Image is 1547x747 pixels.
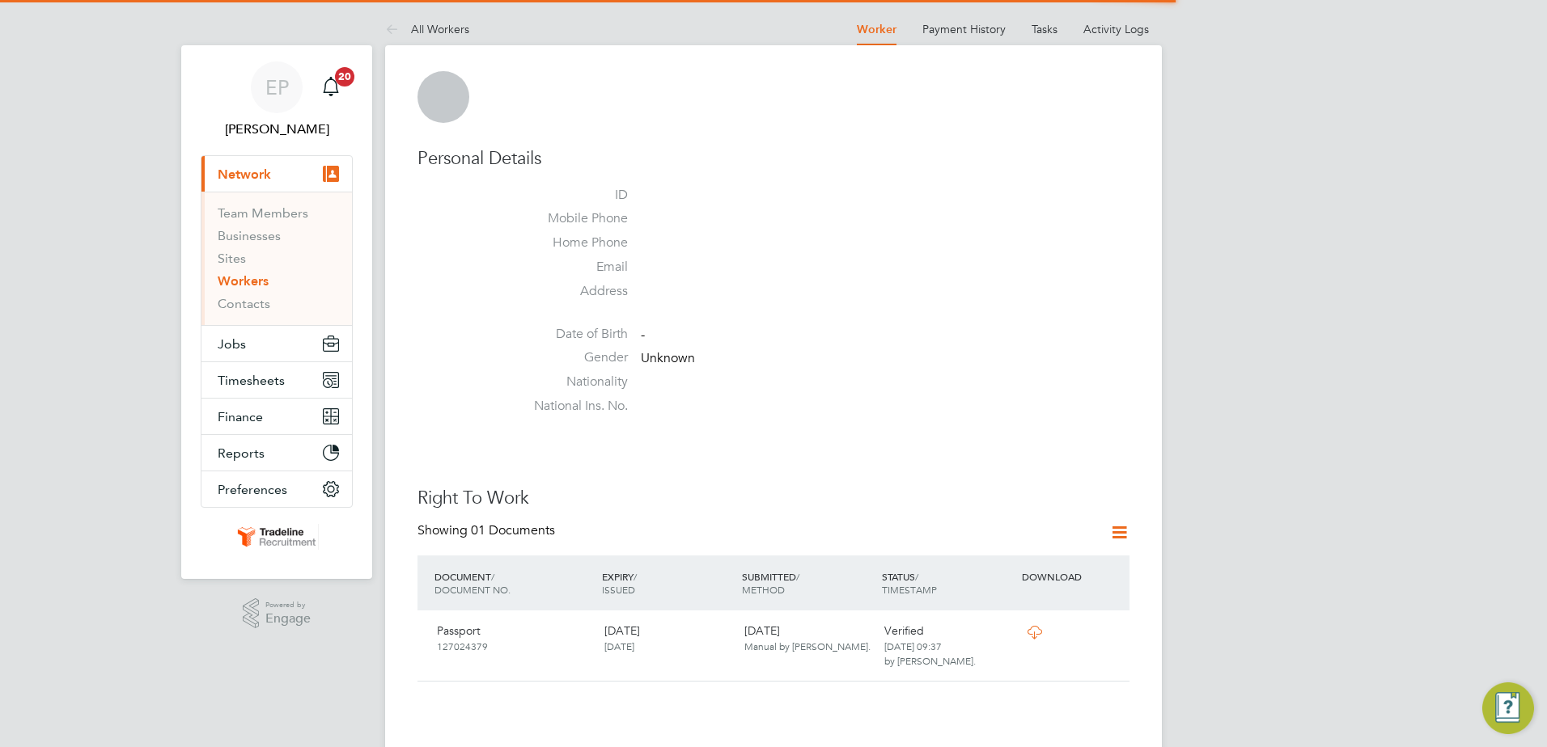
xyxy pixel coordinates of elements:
[201,192,352,325] div: Network
[515,234,628,251] label: Home Phone
[218,336,246,352] span: Jobs
[218,273,269,289] a: Workers
[515,187,628,204] label: ID
[515,283,628,300] label: Address
[218,482,287,497] span: Preferences
[744,639,871,652] span: Manual by [PERSON_NAME].
[738,562,878,604] div: SUBMITTED
[884,654,976,667] span: by [PERSON_NAME].
[265,598,311,612] span: Powered by
[265,612,311,626] span: Engage
[243,598,312,629] a: Powered byEngage
[1482,682,1534,734] button: Engage Resource Center
[857,23,896,36] a: Worker
[430,617,598,659] div: Passport
[1032,22,1057,36] a: Tasks
[915,570,918,583] span: /
[201,362,352,398] button: Timesheets
[201,524,353,550] a: Go to home page
[1018,562,1130,591] div: DOWNLOAD
[1083,22,1149,36] a: Activity Logs
[218,251,246,266] a: Sites
[181,45,372,579] nav: Main navigation
[201,399,352,434] button: Finance
[491,570,494,583] span: /
[201,435,352,471] button: Reports
[602,583,635,596] span: ISSUED
[738,617,878,659] div: [DATE]
[471,522,555,538] span: 01 Documents
[634,570,637,583] span: /
[882,583,937,596] span: TIMESTAMP
[265,77,289,98] span: EP
[515,373,628,390] label: Nationality
[598,562,738,604] div: EXPIRY
[201,471,352,507] button: Preferences
[218,409,263,424] span: Finance
[218,373,285,388] span: Timesheets
[218,167,271,182] span: Network
[604,639,634,652] span: [DATE]
[201,61,353,139] a: EP[PERSON_NAME]
[335,67,354,87] span: 20
[385,22,469,36] a: All Workers
[641,327,645,343] span: -
[515,398,628,415] label: National Ins. No.
[201,120,353,139] span: Ellie Page
[315,61,347,113] a: 20
[417,487,1130,510] h3: Right To Work
[796,570,799,583] span: /
[437,639,488,652] span: 127024379
[884,639,942,652] span: [DATE] 09:37
[218,228,281,243] a: Businesses
[201,326,352,361] button: Jobs
[235,524,319,550] img: tradelinerecruitment-logo-retina.png
[515,259,628,276] label: Email
[417,522,558,539] div: Showing
[515,349,628,366] label: Gender
[218,205,308,221] a: Team Members
[878,562,1018,604] div: STATUS
[417,147,1130,171] h3: Personal Details
[218,296,270,311] a: Contacts
[515,210,628,227] label: Mobile Phone
[201,156,352,192] button: Network
[515,326,628,343] label: Date of Birth
[218,445,265,461] span: Reports
[641,351,695,367] span: Unknown
[742,583,785,596] span: METHOD
[434,583,511,596] span: DOCUMENT NO.
[884,623,924,638] span: Verified
[430,562,598,604] div: DOCUMENT
[598,617,738,659] div: [DATE]
[922,22,1006,36] a: Payment History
